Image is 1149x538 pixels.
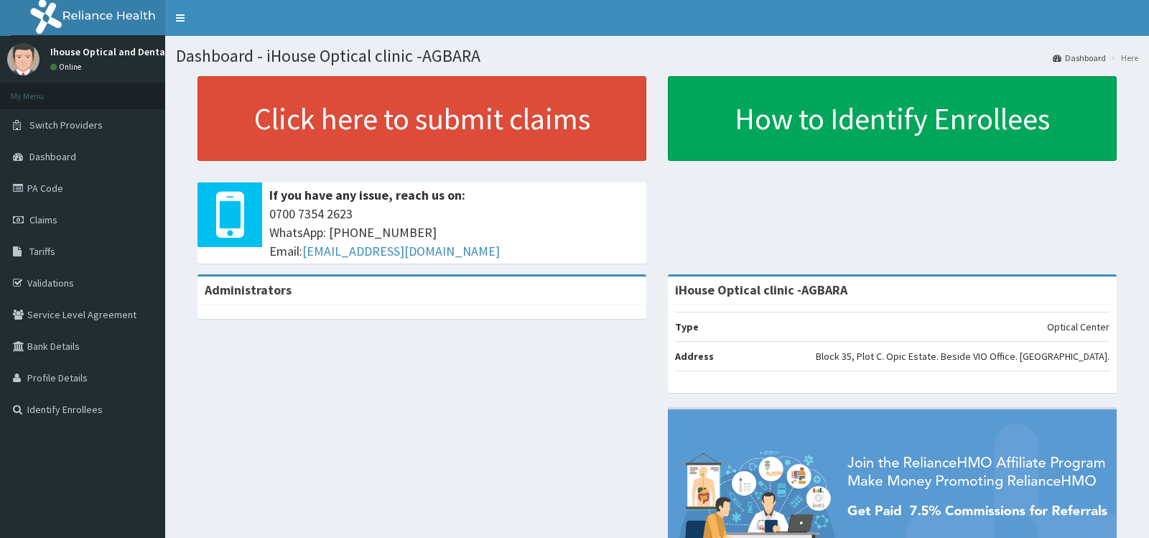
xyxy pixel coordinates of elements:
span: Claims [29,213,57,226]
a: [EMAIL_ADDRESS][DOMAIN_NAME] [302,243,500,259]
span: 0700 7354 2623 WhatsApp: [PHONE_NUMBER] Email: [269,205,639,260]
p: Block 35, Plot C. Opic Estate. Beside VIO Office. [GEOGRAPHIC_DATA]. [816,349,1110,363]
span: Tariffs [29,245,55,258]
b: Address [675,350,714,363]
strong: iHouse Optical clinic -AGBARA [675,282,847,298]
li: Here [1107,52,1138,64]
a: Dashboard [1053,52,1106,64]
b: If you have any issue, reach us on: [269,187,465,203]
a: Click here to submit claims [197,76,646,161]
span: Switch Providers [29,119,103,131]
b: Type [675,320,699,333]
a: How to Identify Enrollees [668,76,1117,161]
span: Dashboard [29,150,76,163]
a: Online [50,62,85,72]
b: Administrators [205,282,292,298]
p: Optical Center [1047,320,1110,334]
p: Ihouse Optical and Dental Clinic [50,47,195,57]
img: User Image [7,43,39,75]
h1: Dashboard - iHouse Optical clinic -AGBARA [176,47,1138,65]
